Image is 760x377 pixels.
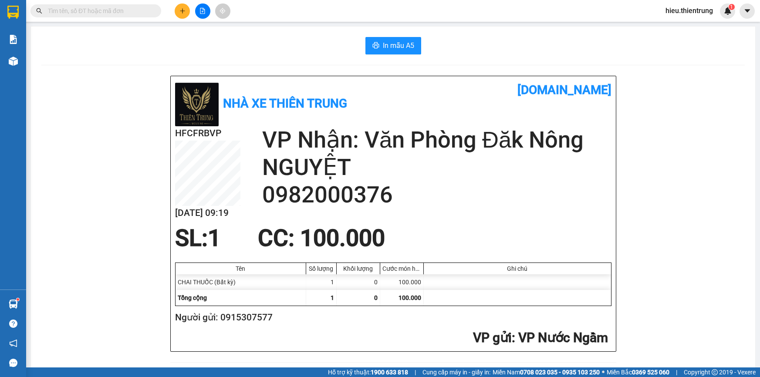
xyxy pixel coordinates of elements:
[372,42,379,50] span: printer
[175,83,219,126] img: logo.jpg
[632,369,669,376] strong: 0369 525 060
[308,265,334,272] div: Số lượng
[220,8,226,14] span: aim
[176,274,306,290] div: CHAI THUỐC (Bất kỳ)
[371,369,408,376] strong: 1900 633 818
[9,339,17,347] span: notification
[659,5,720,16] span: hieu.thientrung
[724,7,732,15] img: icon-new-feature
[517,83,611,97] b: [DOMAIN_NAME]
[730,4,733,10] span: 1
[208,225,221,252] span: 1
[328,367,408,377] span: Hỗ trợ kỹ thuật:
[607,367,669,377] span: Miền Bắc
[175,310,608,325] h2: Người gửi: 0915307577
[195,3,210,19] button: file-add
[36,8,42,14] span: search
[9,35,18,44] img: solution-icon
[422,367,490,377] span: Cung cấp máy in - giấy in:
[380,274,424,290] div: 100.000
[262,154,611,181] h2: NGUYỆT
[262,181,611,209] h2: 0982000376
[743,7,751,15] span: caret-down
[399,294,421,301] span: 100.000
[7,6,19,19] img: logo-vxr
[178,265,304,272] div: Tên
[262,126,611,154] h2: VP Nhận: Văn Phòng Đăk Nông
[306,274,337,290] div: 1
[179,8,186,14] span: plus
[9,300,18,309] img: warehouse-icon
[339,265,378,272] div: Khối lượng
[493,367,600,377] span: Miền Nam
[175,126,240,141] h2: HFCFRBVP
[175,225,208,252] span: SL:
[215,3,230,19] button: aim
[17,298,19,301] sup: 1
[199,8,206,14] span: file-add
[712,369,718,375] span: copyright
[383,40,414,51] span: In mẫu A5
[740,3,755,19] button: caret-down
[415,367,416,377] span: |
[175,329,608,347] h2: : VP Nước Ngầm
[253,225,390,251] div: CC : 100.000
[520,369,600,376] strong: 0708 023 035 - 0935 103 250
[374,294,378,301] span: 0
[676,367,677,377] span: |
[602,370,605,374] span: ⚪️
[337,274,380,290] div: 0
[331,294,334,301] span: 1
[9,320,17,328] span: question-circle
[223,96,347,111] b: Nhà xe Thiên Trung
[9,359,17,367] span: message
[175,206,240,220] h2: [DATE] 09:19
[365,37,421,54] button: printerIn mẫu A5
[175,3,190,19] button: plus
[426,265,609,272] div: Ghi chú
[48,6,151,16] input: Tìm tên, số ĐT hoặc mã đơn
[729,4,735,10] sup: 1
[178,294,207,301] span: Tổng cộng
[473,330,512,345] span: VP gửi
[9,57,18,66] img: warehouse-icon
[382,265,421,272] div: Cước món hàng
